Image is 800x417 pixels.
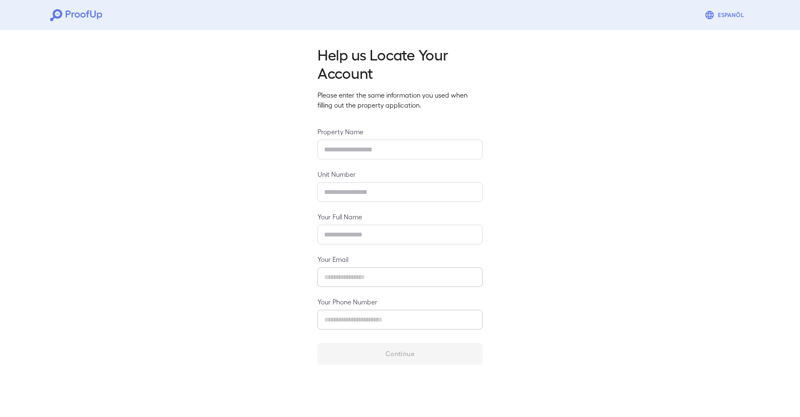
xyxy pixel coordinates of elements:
[317,212,482,221] label: Your Full Name
[317,297,482,306] label: Your Phone Number
[317,90,482,110] p: Please enter the same information you used when filling out the property application.
[317,169,482,179] label: Unit Number
[701,7,750,23] button: Espanõl
[317,45,482,82] h2: Help us Locate Your Account
[317,127,482,136] label: Property Name
[317,254,482,264] label: Your Email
